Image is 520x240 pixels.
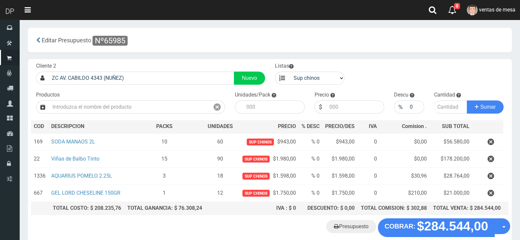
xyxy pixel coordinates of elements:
td: % 0 [299,185,322,202]
span: Sumar [480,104,496,110]
a: Presupuesto [326,220,376,233]
td: % 0 [299,167,322,185]
label: Listas [275,62,294,70]
td: 60 [205,133,236,151]
div: $ [315,100,326,114]
td: 90 [205,150,236,167]
div: IVA : $ 0 [207,205,296,212]
a: Nuevo [234,72,265,85]
a: AQUARIUS POMELO 2.25L [51,173,112,179]
td: 169 [31,133,49,151]
span: % DESC [302,123,320,129]
td: $1.980,00 [322,150,357,167]
td: $1.598,00 [236,167,299,185]
span: Sup chinos [242,156,270,163]
td: 15 [124,150,205,167]
span: Editar Presupuesto [42,37,91,44]
span: PRECIO [278,123,296,130]
button: Sumar [467,100,504,114]
div: TOTAL COSTO: $ 208.235,76 [34,205,121,212]
label: Productos [36,91,60,99]
td: 0 [357,185,380,202]
span: SUB TOTAL [442,123,469,130]
td: 10 [124,133,205,151]
div: TOTAL VENTA: $ 284.544,00 [432,205,501,212]
td: 0 [357,150,380,167]
strong: $284.544,00 [417,219,488,233]
label: Unidades/Pack [235,91,270,99]
td: $178.200,00 [429,150,472,167]
div: TOTAL GANANCIA: $ 76.308,24 [126,205,202,212]
button: COBRAR: $284.544,00 [378,218,495,237]
td: $1.980,00 [236,150,299,167]
td: $0,00 [380,150,429,167]
img: User Image [467,5,478,15]
td: 22 [31,150,49,167]
div: % [394,100,406,114]
td: $1.598,00 [322,167,357,185]
span: Sup chinos [242,173,270,180]
td: $1.750,00 [322,185,357,202]
span: Nº65985 [93,36,128,46]
label: Cantidad [434,91,455,99]
div: TOTAL COMISION: $ 302,88 [360,205,427,212]
td: 3 [124,167,205,185]
strong: COBRAR: [385,223,415,230]
th: COD [31,120,49,133]
label: Descu [394,91,408,99]
span: IVA [369,123,377,129]
td: % 0 [299,150,322,167]
div: DESCUENTO: $ 0,00 [301,205,355,212]
td: $0,00 [380,133,429,151]
input: Introduzca el nombre del producto [49,100,210,114]
td: $56.580,00 [429,133,472,151]
input: 000 [406,100,424,114]
td: 1 [124,185,205,202]
td: 1336 [31,167,49,185]
label: Cliente 2 [36,62,56,70]
span: PRECIO/DES [325,123,355,129]
td: % 0 [299,133,322,151]
span: CRIPCION [61,123,84,129]
span: Sup chinos [247,139,274,145]
td: 0 [357,167,380,185]
a: GEL LORD CHESELINE 150GR [51,190,120,196]
th: PACKS [124,120,205,133]
td: $28.764,00 [429,167,472,185]
span: ventas de mesa [479,7,515,13]
td: 18 [205,167,236,185]
td: 667 [31,185,49,202]
label: Precio [315,91,329,99]
td: $943,00 [236,133,299,151]
th: UNIDADES [205,120,236,133]
td: $30,96 [380,167,429,185]
td: $21.000,00 [429,185,472,202]
span: 0 [454,3,460,9]
td: $1.750,00 [236,185,299,202]
a: SODA MANAOS 2L [51,139,95,145]
td: $210,00 [380,185,429,202]
input: 000 [243,100,305,114]
td: $943,00 [322,133,357,151]
td: 0 [357,133,380,151]
input: Consumidor Final [49,72,234,85]
span: Sup chinos [242,190,270,197]
input: 000 [326,100,385,114]
td: 12 [205,185,236,202]
span: Comision . [402,123,427,129]
input: Cantidad [434,100,468,114]
th: DES [49,120,124,133]
a: Viñas de Balbo Tinto [51,156,99,162]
